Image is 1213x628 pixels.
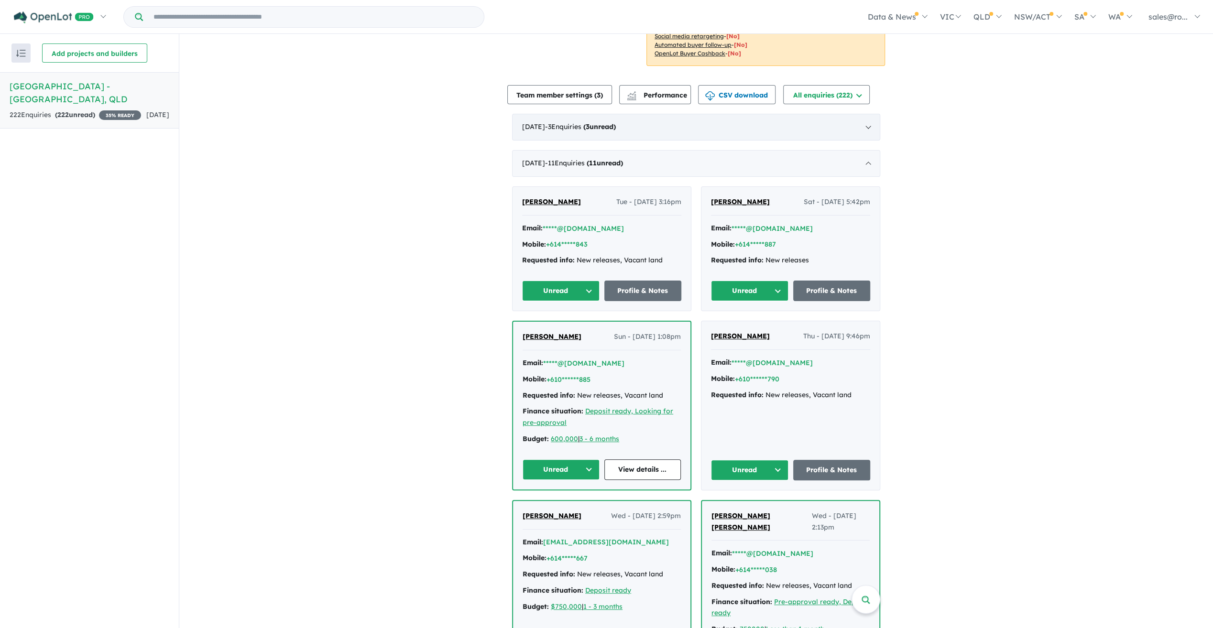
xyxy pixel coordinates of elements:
[99,110,141,120] span: 35 % READY
[523,433,681,445] div: |
[803,331,870,342] span: Thu - [DATE] 9:46pm
[711,196,770,208] a: [PERSON_NAME]
[523,390,681,401] div: New releases, Vacant land
[628,91,687,99] span: Performance
[523,586,583,595] strong: Finance situation:
[1148,12,1188,22] span: sales@ro...
[523,434,549,443] strong: Budget:
[583,602,623,611] a: 1 - 3 months
[523,375,546,383] strong: Mobile:
[655,32,724,40] u: Social media retargeting
[522,196,581,208] a: [PERSON_NAME]
[655,50,725,57] u: OpenLot Buyer Cashback
[711,580,870,592] div: New releases, Vacant land
[711,332,770,340] span: [PERSON_NAME]
[711,565,735,574] strong: Mobile:
[804,196,870,208] span: Sat - [DATE] 5:42pm
[523,538,543,546] strong: Email:
[523,569,681,580] div: New releases, Vacant land
[783,85,870,104] button: All enquiries (222)
[523,407,583,415] strong: Finance situation:
[523,358,543,367] strong: Email:
[10,80,169,106] h5: [GEOGRAPHIC_DATA] - [GEOGRAPHIC_DATA] , QLD
[523,332,581,341] span: [PERSON_NAME]
[523,511,581,520] span: [PERSON_NAME]
[793,460,871,480] a: Profile & Notes
[711,256,764,264] strong: Requested info:
[711,358,732,367] strong: Email:
[711,460,788,480] button: Unread
[522,197,581,206] span: [PERSON_NAME]
[711,597,868,617] a: Pre-approval ready, Deposit ready
[589,159,597,167] span: 11
[523,331,581,343] a: [PERSON_NAME]
[522,281,600,301] button: Unread
[579,434,619,443] a: 3 - 6 months
[145,7,482,27] input: Try estate name, suburb, builder or developer
[711,331,770,342] a: [PERSON_NAME]
[711,581,764,590] strong: Requested info:
[585,586,631,595] a: Deposit ready
[507,85,612,104] button: Team member settings (3)
[522,256,575,264] strong: Requested info:
[551,602,582,611] a: $750,000
[711,255,870,266] div: New releases
[523,570,575,578] strong: Requested info:
[711,390,870,401] div: New releases, Vacant land
[793,281,871,301] a: Profile & Notes
[711,374,735,383] strong: Mobile:
[523,459,600,480] button: Unread
[726,32,740,40] span: [No]
[545,159,623,167] span: - 11 Enquir ies
[523,407,673,427] a: Deposit ready, Looking for pre-approval
[586,122,590,131] span: 3
[522,255,681,266] div: New releases, Vacant land
[16,50,26,57] img: sort.svg
[711,197,770,206] span: [PERSON_NAME]
[627,91,636,97] img: line-chart.svg
[512,150,880,177] div: [DATE]
[545,122,616,131] span: - 3 Enquir ies
[604,281,682,301] a: Profile & Notes
[543,537,669,547] button: [EMAIL_ADDRESS][DOMAIN_NAME]
[711,281,788,301] button: Unread
[523,510,581,522] a: [PERSON_NAME]
[627,94,636,100] img: bar-chart.svg
[711,224,732,232] strong: Email:
[711,511,770,531] span: [PERSON_NAME] [PERSON_NAME]
[728,50,741,57] span: [No]
[57,110,69,119] span: 222
[711,549,732,557] strong: Email:
[734,41,747,48] span: [No]
[42,43,147,63] button: Add projects and builders
[551,434,578,443] a: 600,000
[655,41,732,48] u: Automated buyer follow-up
[583,122,616,131] strong: ( unread)
[611,510,681,522] span: Wed - [DATE] 2:59pm
[14,11,94,23] img: Openlot PRO Logo White
[523,601,681,613] div: |
[614,331,681,343] span: Sun - [DATE] 1:08pm
[711,240,735,249] strong: Mobile:
[523,553,546,562] strong: Mobile:
[587,159,623,167] strong: ( unread)
[711,390,764,399] strong: Requested info:
[711,510,812,533] a: [PERSON_NAME] [PERSON_NAME]
[55,110,95,119] strong: ( unread)
[619,85,691,104] button: Performance
[523,602,549,611] strong: Budget:
[604,459,681,480] a: View details ...
[597,91,601,99] span: 3
[512,114,880,141] div: [DATE]
[698,85,776,104] button: CSV download
[705,91,715,101] img: download icon
[10,109,141,121] div: 222 Enquir ies
[522,224,543,232] strong: Email:
[522,240,546,249] strong: Mobile:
